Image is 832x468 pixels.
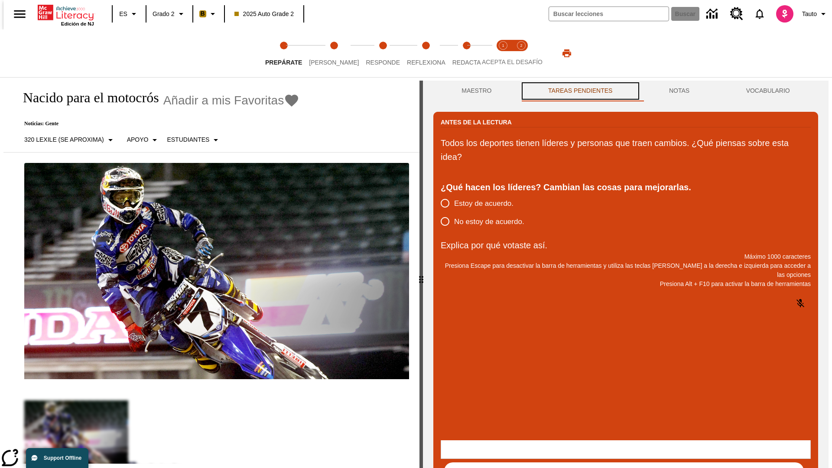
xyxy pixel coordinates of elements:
p: Presiona Alt + F10 para activar la barra de herramientas [441,279,811,289]
span: [PERSON_NAME] [309,59,359,66]
div: activity [423,81,829,468]
button: Maestro [433,81,520,101]
button: Lenguaje: ES, Selecciona un idioma [115,6,143,22]
button: Seleccionar estudiante [163,132,224,148]
span: Estoy de acuerdo. [454,198,513,209]
button: Añadir a mis Favoritas - Nacido para el motocrós [163,93,300,108]
div: reading [3,81,419,464]
button: Support Offline [26,448,88,468]
span: Support Offline [44,455,81,461]
text: 2 [520,43,522,48]
button: Tipo de apoyo, Apoyo [123,132,164,148]
button: Prepárate step 1 of 5 [258,29,309,77]
p: 320 Lexile (Se aproxima) [24,135,104,144]
p: Presiona Escape para desactivar la barra de herramientas y utiliza las teclas [PERSON_NAME] a la ... [441,261,811,279]
span: Responde [366,59,400,66]
span: Reflexiona [407,59,445,66]
div: Portada [38,3,94,26]
button: VOCABULARIO [718,81,818,101]
h2: Antes de la lectura [441,117,512,127]
div: poll [441,194,531,231]
button: Acepta el desafío lee step 1 of 2 [491,29,516,77]
img: avatar image [776,5,793,23]
button: Imprimir [553,45,581,61]
a: Centro de recursos, Se abrirá en una pestaña nueva. [725,2,748,26]
span: ES [119,10,127,19]
button: Lee step 2 of 5 [302,29,366,77]
p: Noticias: Gente [14,120,299,127]
button: TAREAS PENDIENTES [520,81,641,101]
h1: Nacido para el motocrós [14,90,159,106]
div: Pulsa la tecla de intro o la barra espaciadora y luego presiona las flechas de derecha e izquierd... [419,81,423,468]
img: El corredor de motocrós James Stewart vuela por los aires en su motocicleta de montaña [24,163,409,380]
p: Todos los deportes tienen líderes y personas que traen cambios. ¿Qué piensas sobre esta idea? [441,136,811,164]
p: Apoyo [127,135,149,144]
div: Instructional Panel Tabs [433,81,818,101]
span: Prepárate [265,59,302,66]
button: Redacta step 5 of 5 [445,29,488,77]
span: Añadir a mis Favoritas [163,94,284,107]
button: Haga clic para activar la función de reconocimiento de voz [790,293,811,314]
span: B [201,8,205,19]
span: Redacta [452,59,481,66]
a: Centro de información [701,2,725,26]
span: Grado 2 [153,10,175,19]
span: 2025 Auto Grade 2 [234,10,294,19]
span: No estoy de acuerdo. [454,216,524,227]
span: Tauto [802,10,817,19]
button: Reflexiona step 4 of 5 [400,29,452,77]
button: Seleccione Lexile, 320 Lexile (Se aproxima) [21,132,119,148]
button: Responde step 3 of 5 [359,29,407,77]
body: Explica por qué votaste así. Máximo 1000 caracteres Presiona Alt + F10 para activar la barra de h... [3,7,127,15]
p: Explica por qué votaste así. [441,238,811,252]
button: Grado: Grado 2, Elige un grado [149,6,190,22]
input: Buscar campo [549,7,669,21]
span: Edición de NJ [61,21,94,26]
button: Escoja un nuevo avatar [771,3,799,25]
a: Notificaciones [748,3,771,25]
button: Acepta el desafío contesta step 2 of 2 [509,29,534,77]
p: Estudiantes [167,135,209,144]
button: Abrir el menú lateral [7,1,32,27]
button: Boost El color de la clase es anaranjado claro. Cambiar el color de la clase. [196,6,221,22]
button: NOTAS [641,81,718,101]
div: ¿Qué hacen los líderes? Cambian las cosas para mejorarlas. [441,180,811,194]
text: 1 [502,43,504,48]
span: ACEPTA EL DESAFÍO [482,58,543,65]
button: Perfil/Configuración [799,6,832,22]
p: Máximo 1000 caracteres [441,252,811,261]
